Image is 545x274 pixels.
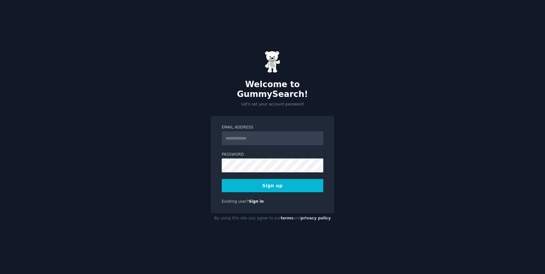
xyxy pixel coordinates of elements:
[211,213,334,223] div: By using this site you agree to our and
[301,216,331,220] a: privacy policy
[249,199,264,204] a: Sign in
[211,102,334,107] p: Let's set your account password
[265,51,280,73] img: Gummy Bear
[222,199,249,204] span: Existing user?
[222,125,323,130] label: Email Address
[281,216,293,220] a: terms
[222,179,323,192] button: Sign up
[211,80,334,99] h2: Welcome to GummySearch!
[222,152,323,158] label: Password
